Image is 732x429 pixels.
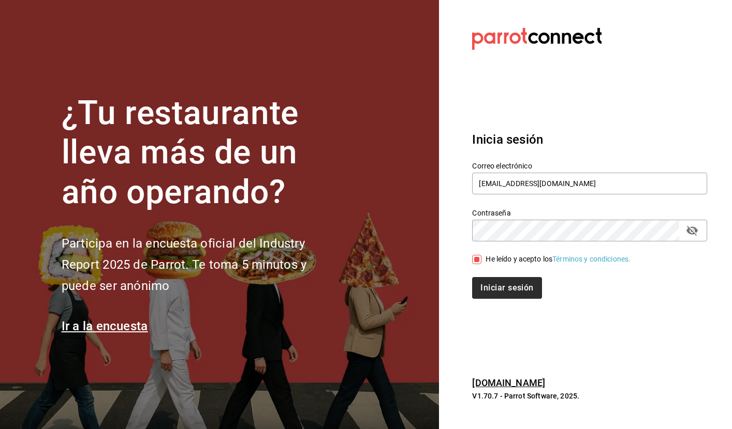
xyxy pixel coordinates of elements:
[62,94,341,212] h1: ¿Tu restaurante lleva más de un año operando?
[472,130,707,149] h3: Inicia sesión
[472,173,707,194] input: Ingresa tu correo electrónico
[552,255,631,263] a: Términos y condiciones.
[472,377,545,388] a: [DOMAIN_NAME]
[472,209,707,216] label: Contraseña
[62,233,341,296] h2: Participa en la encuesta oficial del Industry Report 2025 de Parrot. Te toma 5 minutos y puede se...
[683,222,701,239] button: passwordField
[62,319,148,333] a: Ir a la encuesta
[472,162,707,169] label: Correo electrónico
[486,254,631,265] div: He leído y acepto los
[472,391,707,401] p: V1.70.7 - Parrot Software, 2025.
[472,277,541,299] button: Iniciar sesión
